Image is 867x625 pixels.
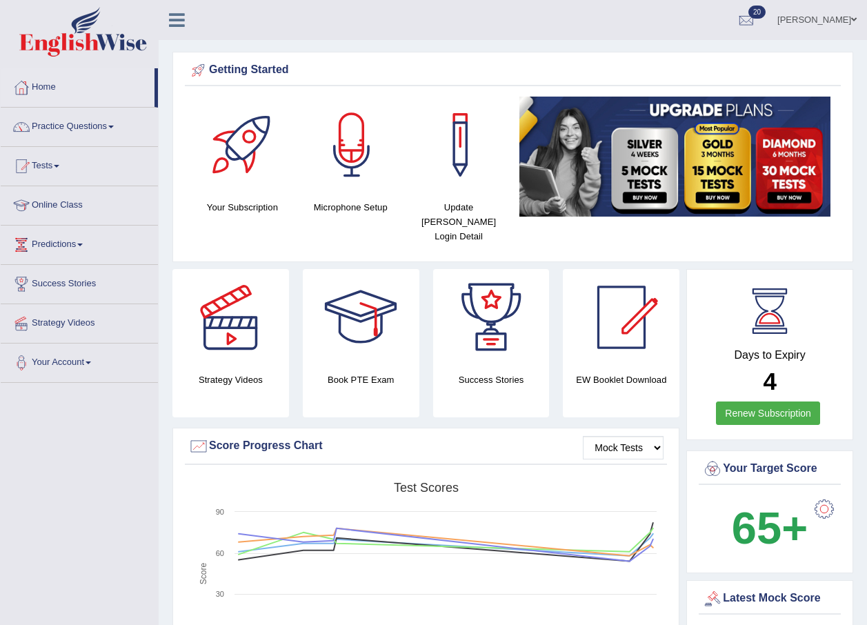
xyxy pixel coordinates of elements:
a: Online Class [1,186,158,221]
h4: EW Booklet Download [563,373,679,387]
text: 60 [216,549,224,557]
text: 30 [216,590,224,598]
h4: Your Subscription [195,200,290,215]
a: Success Stories [1,265,158,299]
h4: Strategy Videos [172,373,289,387]
a: Practice Questions [1,108,158,142]
a: Renew Subscription [716,401,820,425]
div: Getting Started [188,60,837,81]
b: 65+ [732,503,808,553]
div: Your Target Score [702,459,837,479]
tspan: Score [199,563,208,585]
h4: Success Stories [433,373,550,387]
span: 20 [748,6,766,19]
h4: Update [PERSON_NAME] Login Detail [412,200,506,244]
a: Predictions [1,226,158,260]
a: Strategy Videos [1,304,158,339]
b: 4 [763,368,776,395]
h4: Book PTE Exam [303,373,419,387]
a: Your Account [1,344,158,378]
div: Latest Mock Score [702,588,837,609]
tspan: Test scores [394,481,459,495]
text: 90 [216,508,224,516]
div: Score Progress Chart [188,436,664,457]
img: small5.jpg [519,97,830,217]
h4: Microphone Setup [303,200,398,215]
a: Tests [1,147,158,181]
a: Home [1,68,155,103]
h4: Days to Expiry [702,349,837,361]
